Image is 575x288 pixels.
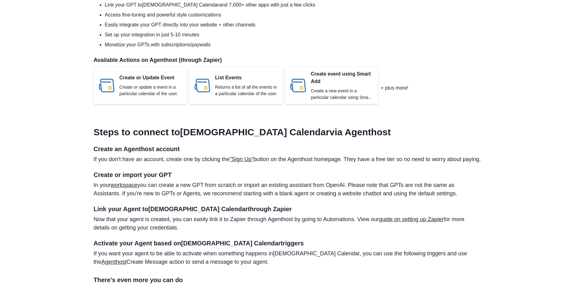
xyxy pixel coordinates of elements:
[94,145,481,153] h4: Create an Agenthost account
[101,259,126,265] a: Agenthost
[215,84,277,97] p: Returns a list of all the events in a particular calendar of the user.
[105,1,481,9] li: Link your GPT to [DEMOGRAPHIC_DATA] Calendar and 7,000+ other apps with just a few clicks
[94,171,481,179] h4: Create or import your GPT
[94,215,481,232] p: Now that your agent is created, you can easily link it to Zapier through Agenthost by going to Au...
[105,21,481,29] li: Easily integrate your GPT directly into your website + other channels
[94,155,481,164] p: If you don't have an account, create one by clicking the button on the Agenthost homepage. They h...
[111,182,137,188] a: workspace
[230,156,254,162] a: "Sign Up"
[94,249,481,266] p: If you want your agent to be able to activate when something happens in [DEMOGRAPHIC_DATA] Calend...
[311,88,373,101] p: Create a new event in a particular calendar using Smart Add.
[119,74,182,81] p: Create or Update Event
[215,74,277,81] p: List Events
[381,84,408,92] p: + plus more!
[99,78,114,93] img: Zoho Calendar logo
[379,216,444,222] a: guide on setting up Zapier
[119,84,182,97] p: Create or update a event in a particular calendar of the user.
[105,31,481,39] li: Set up your integration in just 5-10 minutes
[195,78,210,93] img: Zoho Calendar logo
[94,276,481,284] h4: There's even more you can do
[105,11,481,19] li: Access fine-tuning and powerful style customizations
[105,41,481,49] li: Monetize your GPTs with subscriptions/paywalls
[94,56,481,64] p: Available Actions on Agenthost (through Zapier)
[290,78,306,93] img: Zoho Calendar logo
[94,239,481,247] h4: Activate your Agent based on [DEMOGRAPHIC_DATA] Calendar triggers
[94,205,481,213] h4: Link your Agent to [DEMOGRAPHIC_DATA] Calendar through Zapier
[311,70,373,85] p: Create event using Smart Add
[94,127,481,138] h3: Steps to connect to [DEMOGRAPHIC_DATA] Calendar via Agenthost
[94,181,481,198] p: In your you can create a new GPT from scratch or import an existing assistant from OpenAI. Please...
